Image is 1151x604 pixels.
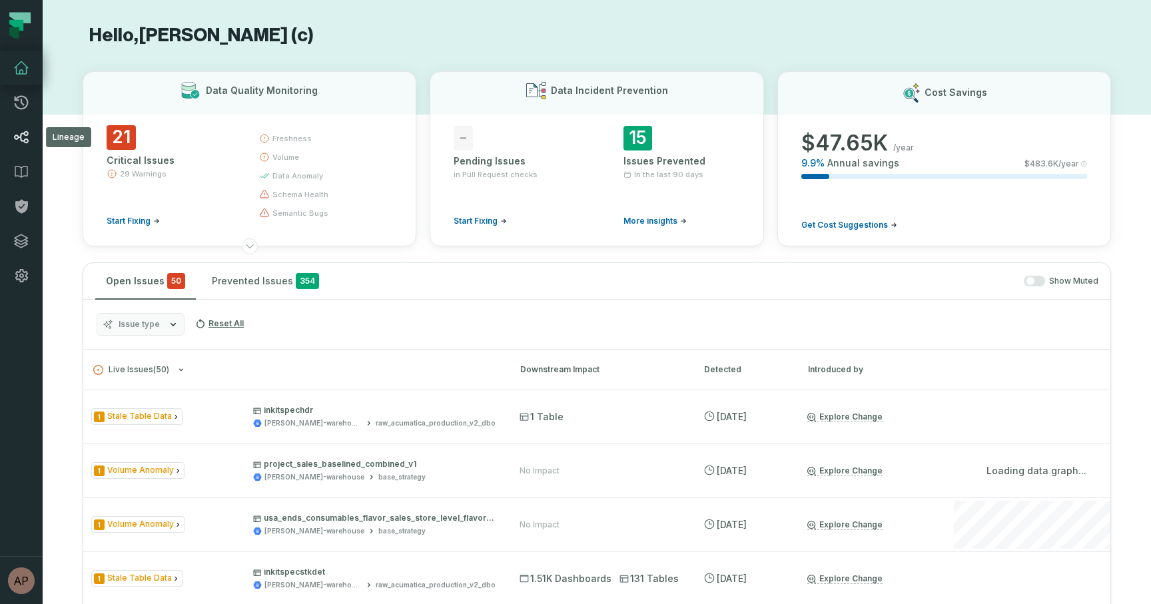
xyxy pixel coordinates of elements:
span: data anomaly [272,170,323,181]
div: Pending Issues [454,154,570,168]
span: Severity [94,573,105,584]
relative-time: Sep 30, 2025, 11:51 PM EDT [717,411,747,422]
div: Introduced by [808,364,928,376]
span: 1.51K Dashboards [520,572,611,585]
span: /year [893,143,914,153]
span: volume [272,152,299,162]
p: inkitspechdr [253,405,496,416]
span: More insights [623,216,677,226]
span: freshness [272,133,312,144]
h3: Data Quality Monitoring [206,84,318,97]
relative-time: Sep 30, 2025, 11:51 PM EDT [717,465,747,476]
a: Get Cost Suggestions [801,220,897,230]
div: juul-warehouse [264,472,364,482]
a: Explore Change [807,412,883,422]
span: Issue Type [91,462,185,479]
button: Cost Savings$47.65K/year9.9%Annual savings$483.6K/yearGet Cost Suggestions [777,71,1111,246]
p: usa_ends_consumables_flavor_sales_store_level_flavor_mappings_by_state_v1 [253,513,496,523]
div: juul-warehouse [264,418,362,428]
p: project_sales_baselined_combined_v1 [253,459,496,469]
span: Issue Type [91,516,185,533]
div: base_strategy [378,472,426,482]
a: Explore Change [807,573,883,584]
span: Live Issues ( 50 ) [93,365,169,375]
h1: Hello, [PERSON_NAME] (c) [83,24,1111,47]
div: No Impact [520,465,560,476]
span: 21 [107,125,136,150]
span: Issue type [119,319,160,330]
span: Severity [94,412,105,422]
span: - [454,126,473,151]
div: Lineage [46,127,91,147]
div: juul-warehouse [264,580,362,590]
button: Reset All [190,313,249,334]
button: Live Issues(50) [93,365,496,375]
span: Start Fixing [454,216,498,226]
a: Start Fixing [454,216,507,226]
span: $ 47.65K [801,130,888,156]
span: 131 Tables [619,572,679,585]
span: $ 483.6K /year [1024,158,1079,169]
div: Detected [704,364,784,376]
span: critical issues and errors combined [167,273,185,289]
div: juul-warehouse [264,526,364,536]
button: Open Issues [95,263,196,299]
div: Show Muted [335,276,1098,287]
div: raw_acumatica_production_v2_dbo [376,418,496,428]
span: 15 [623,126,652,151]
span: Start Fixing [107,216,151,226]
button: Prevented Issues [201,263,330,299]
span: Issue Type [91,408,183,425]
p: inkitspecstkdet [253,567,496,577]
div: base_strategy [378,526,426,536]
span: Severity [94,465,105,476]
span: 1 Table [520,410,564,424]
span: Issue Type [91,570,183,587]
a: Start Fixing [107,216,160,226]
span: In the last 90 days [634,169,703,180]
img: avatar of Aryan Siddhabathula (c) [8,567,35,594]
relative-time: Sep 30, 2025, 11:51 PM EDT [717,519,747,530]
span: in Pull Request checks [454,169,538,180]
span: Annual savings [827,156,899,170]
span: semantic bugs [272,208,328,218]
div: Critical Issues [107,154,235,167]
span: Severity [94,519,105,530]
h3: Data Incident Prevention [551,84,668,97]
div: raw_acumatica_production_v2_dbo [376,580,496,590]
span: 9.9 % [801,156,825,170]
relative-time: Sep 30, 2025, 11:51 PM EDT [717,573,747,584]
span: 354 [296,273,319,289]
div: No Impact [520,519,560,530]
button: Issue type [97,313,185,336]
span: 29 Warnings [120,168,167,179]
div: Issues Prevented [623,154,740,168]
span: Get Cost Suggestions [801,220,888,230]
div: Downstream Impact [520,364,680,376]
button: Data Incident Prevention-Pending Issuesin Pull Request checksStart Fixing15Issues PreventedIn the... [430,71,763,246]
p: Loading data graph... [986,464,1086,477]
a: More insights [623,216,687,226]
a: Explore Change [807,465,883,476]
a: Explore Change [807,519,883,530]
span: schema health [272,189,328,200]
button: Data Quality Monitoring21Critical Issues29 WarningsStart Fixingfreshnessvolumedata anomalyschema ... [83,71,416,246]
h3: Cost Savings [925,86,987,99]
